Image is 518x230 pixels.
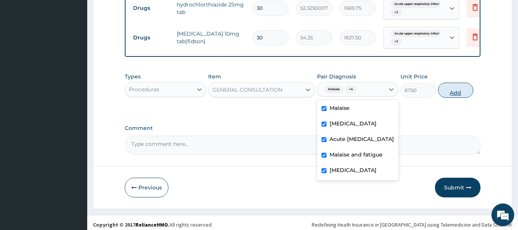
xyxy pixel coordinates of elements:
[125,178,168,197] button: Previous
[39,42,127,52] div: Chat with us now
[173,26,249,49] td: [MEDICAL_DATA] 10mg tab(fidson)
[125,74,141,80] label: Types
[93,221,170,228] strong: Copyright © 2017 .
[435,178,480,197] button: Submit
[312,221,512,228] div: Redefining Heath Insurance in [GEOGRAPHIC_DATA] using Telemedicine and Data Science!
[391,38,402,45] span: + 2
[14,38,31,57] img: d_794563401_company_1708531726252_794563401
[324,86,344,93] span: Malaise
[208,73,221,80] label: Item
[391,30,446,38] span: Acute upper respiratory infect...
[4,151,144,178] textarea: Type your message and hit 'Enter'
[345,86,356,93] span: + 4
[330,151,383,158] label: Malaise and fatigue
[400,73,428,80] label: Unit Price
[125,125,480,131] label: Comment
[124,4,143,22] div: Minimize live chat window
[135,221,168,228] a: RelianceHMO
[330,120,377,127] label: [MEDICAL_DATA]
[438,83,474,98] button: Add
[44,67,105,144] span: We're online!
[212,86,283,94] div: GENERAL CONSULTATION
[330,104,350,112] label: Malaise
[129,31,173,45] td: Drugs
[330,135,394,143] label: Acute [MEDICAL_DATA]
[129,86,159,93] div: Procedures
[330,166,377,174] label: [MEDICAL_DATA]
[317,73,356,80] label: Pair Diagnosis
[391,0,446,8] span: Acute upper respiratory infect...
[129,1,173,15] td: Drugs
[391,9,402,16] span: + 2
